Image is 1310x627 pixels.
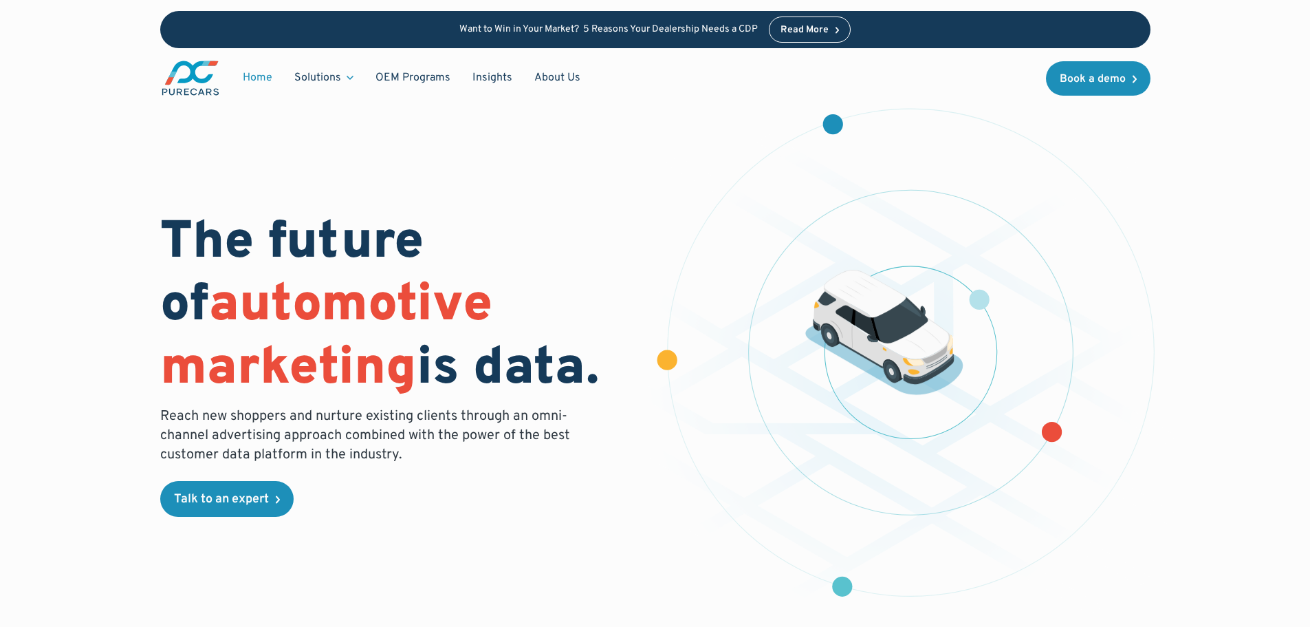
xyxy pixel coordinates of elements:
[805,270,963,395] img: illustration of a vehicle
[160,213,639,401] h1: The future of is data.
[294,70,341,85] div: Solutions
[160,407,578,465] p: Reach new shoppers and nurture existing clients through an omni-channel advertising approach comb...
[459,24,758,36] p: Want to Win in Your Market? 5 Reasons Your Dealership Needs a CDP
[160,481,294,517] a: Talk to an expert
[160,273,492,402] span: automotive marketing
[461,65,523,91] a: Insights
[1060,74,1126,85] div: Book a demo
[174,493,269,506] div: Talk to an expert
[780,25,829,35] div: Read More
[283,65,364,91] div: Solutions
[523,65,591,91] a: About Us
[160,59,221,97] img: purecars logo
[364,65,461,91] a: OEM Programs
[1046,61,1150,96] a: Book a demo
[160,59,221,97] a: main
[232,65,283,91] a: Home
[769,17,851,43] a: Read More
